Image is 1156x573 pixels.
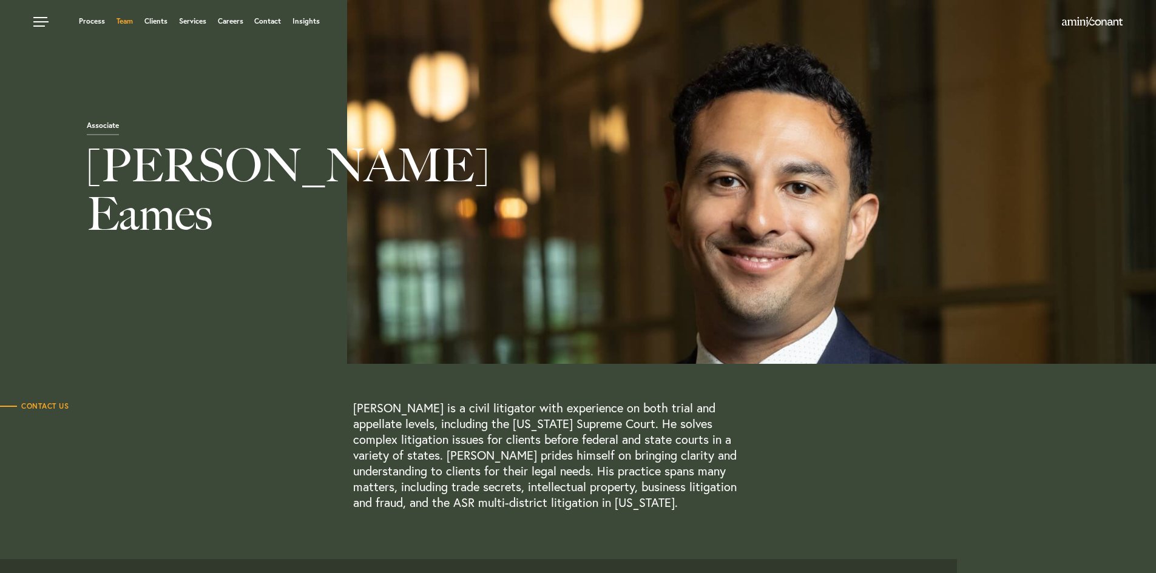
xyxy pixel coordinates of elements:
a: Insights [292,18,320,25]
a: Team [117,18,133,25]
a: Careers [218,18,243,25]
p: [PERSON_NAME] is a civil litigator with experience on both trial and appellate levels, including ... [353,400,742,511]
a: Process [79,18,105,25]
a: Contact [254,18,281,25]
span: Associate [87,122,119,135]
img: Amini & Conant [1062,17,1123,27]
a: Clients [144,18,167,25]
a: Home [1062,18,1123,27]
a: Services [179,18,206,25]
